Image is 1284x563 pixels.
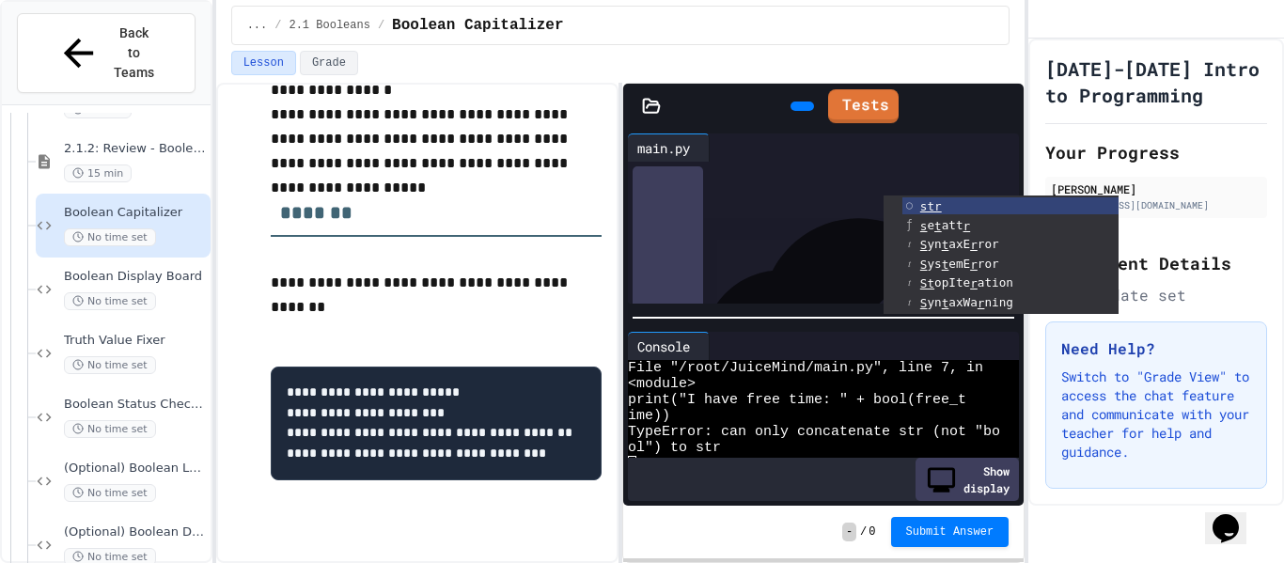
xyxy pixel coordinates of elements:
span: No time set [64,484,156,502]
div: Console [628,332,710,360]
a: Tests [828,89,899,123]
h2: Assignment Details [1045,250,1267,276]
span: / [860,524,867,540]
span: (Optional) Boolean Data Converter [64,524,207,540]
span: 2.1 Booleans [289,18,369,33]
div: History [633,166,703,477]
span: TypeError: can only concatenate str (not "bo [628,424,1000,440]
span: File "/root/JuiceMind/main.py", line 7, in [628,360,983,376]
div: No due date set [1045,284,1267,306]
span: Back to Teams [112,23,156,83]
span: 2.1.2: Review - Booleans [64,141,207,157]
div: Console [628,336,699,356]
span: No time set [64,228,156,246]
button: Lesson [231,51,296,75]
span: Truth Value Fixer [64,333,207,349]
h2: Your Progress [1045,139,1267,165]
span: print("I have free time: " + bool(free_t [628,392,966,408]
h3: Need Help? [1061,337,1251,360]
span: 15 min [64,164,132,182]
span: - [842,523,856,541]
button: Submit Answer [891,517,1010,547]
div: Show display [916,458,1019,501]
span: Boolean Display Board [64,269,207,285]
span: / [378,18,384,33]
span: ime)) [628,408,670,424]
button: Back to Teams [17,13,196,93]
span: Boolean Status Checker [64,397,207,413]
span: ... [247,18,268,33]
div: [EMAIL_ADDRESS][DOMAIN_NAME] [1051,198,1261,212]
span: / [274,18,281,33]
span: No time set [64,420,156,438]
h1: [DATE]-[DATE] Intro to Programming [1045,55,1267,108]
p: Switch to "Grade View" to access the chat feature and communicate with your teacher for help and ... [1061,368,1251,461]
span: Boolean Capitalizer [64,205,207,221]
span: No time set [64,356,156,374]
button: Grade [300,51,358,75]
span: <module> [628,376,696,392]
span: 0 [869,524,875,540]
span: Boolean Capitalizer [392,14,563,37]
div: [PERSON_NAME] [1051,180,1261,197]
iframe: chat widget [1205,488,1265,544]
span: (Optional) Boolean Logic Fixer [64,461,207,477]
span: ol") to str [628,440,721,456]
div: main.py [628,138,699,158]
span: No time set [64,292,156,310]
span: Submit Answer [906,524,994,540]
div: main.py [628,133,710,162]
